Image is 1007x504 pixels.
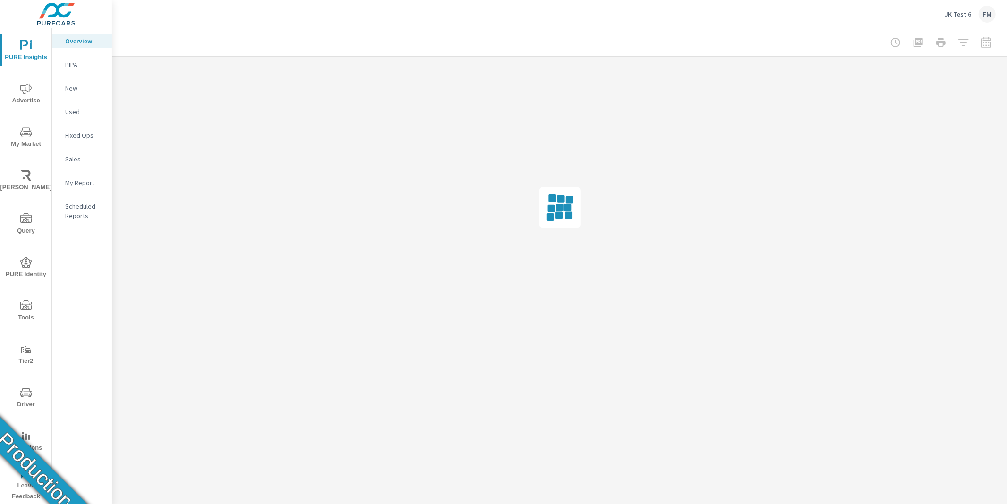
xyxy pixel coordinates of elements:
[3,257,49,280] span: PURE Identity
[3,430,49,454] span: Operations
[3,387,49,410] span: Driver
[52,152,112,166] div: Sales
[3,213,49,236] span: Query
[65,202,104,220] p: Scheduled Reports
[945,10,971,18] p: JK Test 6
[3,83,49,106] span: Advertise
[65,178,104,187] p: My Report
[3,126,49,150] span: My Market
[52,58,112,72] div: PIPA
[65,60,104,69] p: PIPA
[65,36,104,46] p: Overview
[65,154,104,164] p: Sales
[3,170,49,193] span: [PERSON_NAME]
[52,176,112,190] div: My Report
[3,344,49,367] span: Tier2
[3,40,49,63] span: PURE Insights
[979,6,996,23] div: FM
[52,34,112,48] div: Overview
[65,131,104,140] p: Fixed Ops
[65,107,104,117] p: Used
[3,468,49,502] span: Leave Feedback
[65,84,104,93] p: New
[52,128,112,143] div: Fixed Ops
[3,300,49,323] span: Tools
[52,199,112,223] div: Scheduled Reports
[52,105,112,119] div: Used
[52,81,112,95] div: New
